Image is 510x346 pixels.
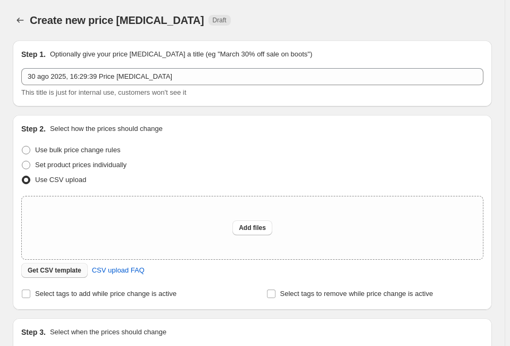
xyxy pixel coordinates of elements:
[21,49,46,60] h2: Step 1.
[35,176,86,184] span: Use CSV upload
[30,14,204,26] span: Create new price [MEDICAL_DATA]
[35,146,120,154] span: Use bulk price change rules
[21,123,46,134] h2: Step 2.
[280,290,433,298] span: Select tags to remove while price change is active
[50,49,312,60] p: Optionally give your price [MEDICAL_DATA] a title (eg "March 30% off sale on boots")
[21,263,88,278] button: Get CSV template
[21,88,186,96] span: This title is just for internal use, customers won't see it
[21,327,46,337] h2: Step 3.
[92,265,145,276] span: CSV upload FAQ
[35,161,127,169] span: Set product prices individually
[213,16,227,24] span: Draft
[239,224,266,232] span: Add files
[21,68,483,85] input: 30% off holiday sale
[232,220,272,235] button: Add files
[86,262,151,279] a: CSV upload FAQ
[35,290,177,298] span: Select tags to add while price change is active
[50,123,163,134] p: Select how the prices should change
[13,13,28,28] button: Price change jobs
[50,327,166,337] p: Select when the prices should change
[28,266,81,275] span: Get CSV template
